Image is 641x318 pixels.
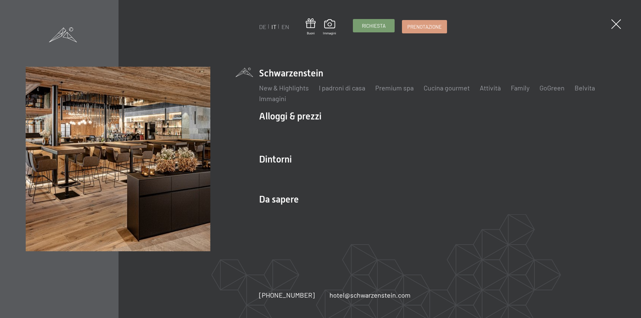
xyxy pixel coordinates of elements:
[353,19,394,32] a: Richiesta
[259,94,286,102] a: Immagini
[407,23,442,30] span: Prenotazione
[402,20,447,33] a: Prenotazione
[281,23,289,30] a: EN
[259,291,315,299] span: [PHONE_NUMBER]
[330,290,411,300] a: hotel@schwarzenstein.com
[319,84,365,92] a: I padroni di casa
[259,23,266,30] a: DE
[480,84,501,92] a: Attività
[511,84,529,92] a: Family
[323,31,336,35] span: Immagini
[424,84,470,92] a: Cucina gourmet
[259,290,315,300] a: [PHONE_NUMBER]
[375,84,414,92] a: Premium spa
[362,22,386,29] span: Richiesta
[323,19,336,35] a: Immagini
[259,84,309,92] a: New & Highlights
[306,31,315,35] span: Buoni
[306,18,315,35] a: Buoni
[575,84,595,92] a: Belvita
[271,23,276,30] a: IT
[540,84,565,92] a: GoGreen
